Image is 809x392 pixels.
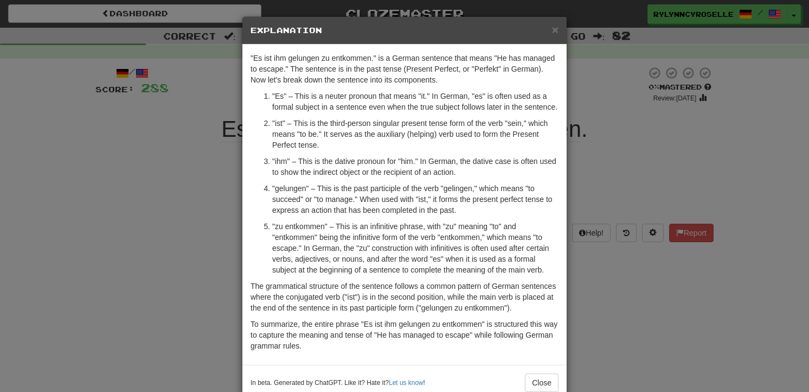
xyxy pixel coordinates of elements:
p: The grammatical structure of the sentence follows a common pattern of German sentences where the ... [251,281,558,313]
p: "zu entkommen" – This is an infinitive phrase, with "zu" meaning "to" and "entkommen" being the i... [272,221,558,275]
button: Close [525,374,558,392]
p: "gelungen" – This is the past participle of the verb "gelingen," which means "to succeed" or "to ... [272,183,558,216]
p: "ist" – This is the third-person singular present tense form of the verb "sein," which means "to ... [272,118,558,150]
p: "Es" – This is a neuter pronoun that means "it." In German, "es" is often used as a formal subjec... [272,91,558,112]
a: Let us know [389,379,423,387]
span: × [552,23,558,36]
p: "ihm" – This is the dative pronoun for "him." In German, the dative case is often used to show th... [272,156,558,178]
p: "Es ist ihm gelungen zu entkommen." is a German sentence that means "He has managed to escape." T... [251,53,558,85]
h5: Explanation [251,25,558,36]
small: In beta. Generated by ChatGPT. Like it? Hate it? ! [251,378,425,388]
p: To summarize, the entire phrase "Es ist ihm gelungen zu entkommen" is structured this way to capt... [251,319,558,351]
button: Close [552,24,558,35]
